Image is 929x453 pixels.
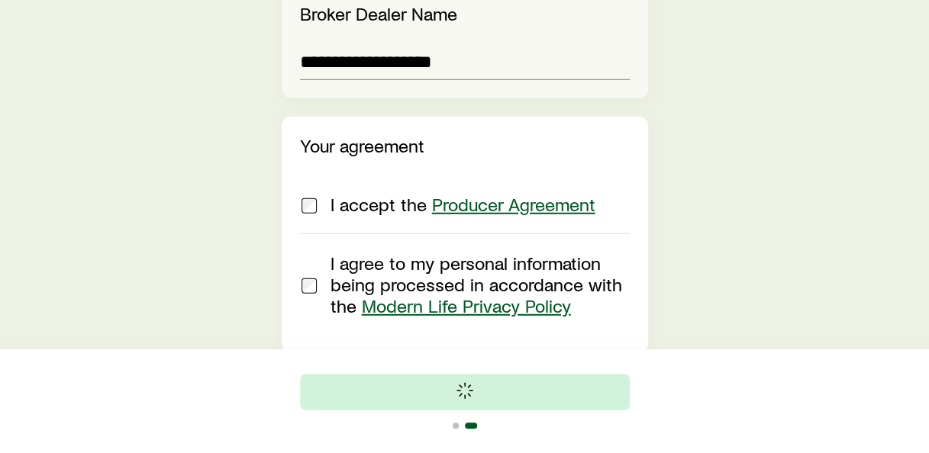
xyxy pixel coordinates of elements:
a: Producer Agreement [432,193,595,215]
span: I accept the [331,193,595,215]
label: Your agreement [300,134,424,156]
label: Broker Dealer Name [300,2,457,24]
a: Modern Life Privacy Policy [362,294,571,316]
input: I accept the Producer Agreement [302,198,317,214]
input: I agree to my personal information being processed in accordance with the Modern Life Privacy Policy [302,278,317,294]
span: I agree to my personal information being processed in accordance with the [331,252,622,316]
